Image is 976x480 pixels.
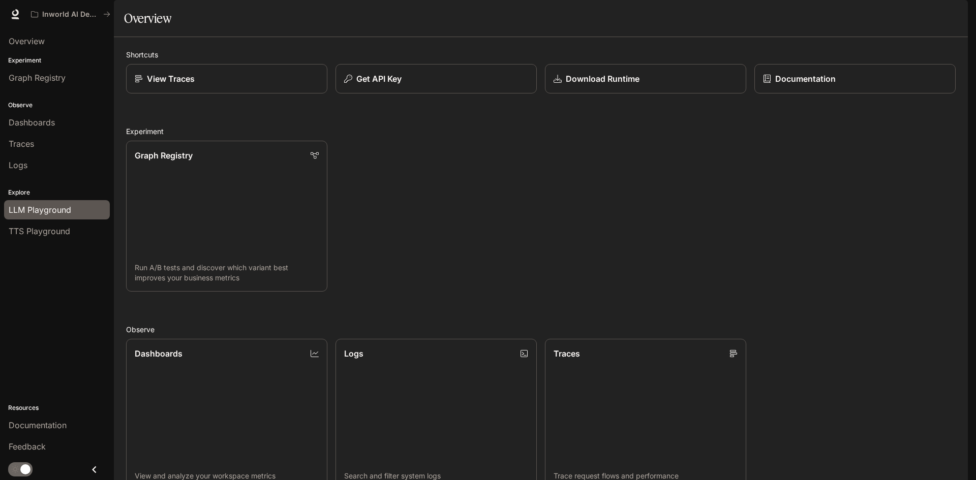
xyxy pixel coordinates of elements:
a: Graph RegistryRun A/B tests and discover which variant best improves your business metrics [126,141,327,292]
h1: Overview [124,8,171,28]
h2: Shortcuts [126,49,956,60]
p: Documentation [775,73,836,85]
a: Download Runtime [545,64,746,93]
p: Inworld AI Demos [42,10,99,19]
button: All workspaces [26,4,115,24]
p: Download Runtime [566,73,639,85]
p: View Traces [147,73,195,85]
a: View Traces [126,64,327,93]
a: Documentation [754,64,956,93]
p: Graph Registry [135,149,193,162]
p: Logs [344,347,363,360]
p: Traces [554,347,580,360]
p: Get API Key [356,73,402,85]
h2: Observe [126,324,956,335]
h2: Experiment [126,126,956,137]
p: Run A/B tests and discover which variant best improves your business metrics [135,263,319,283]
button: Get API Key [335,64,537,93]
p: Dashboards [135,347,182,360]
